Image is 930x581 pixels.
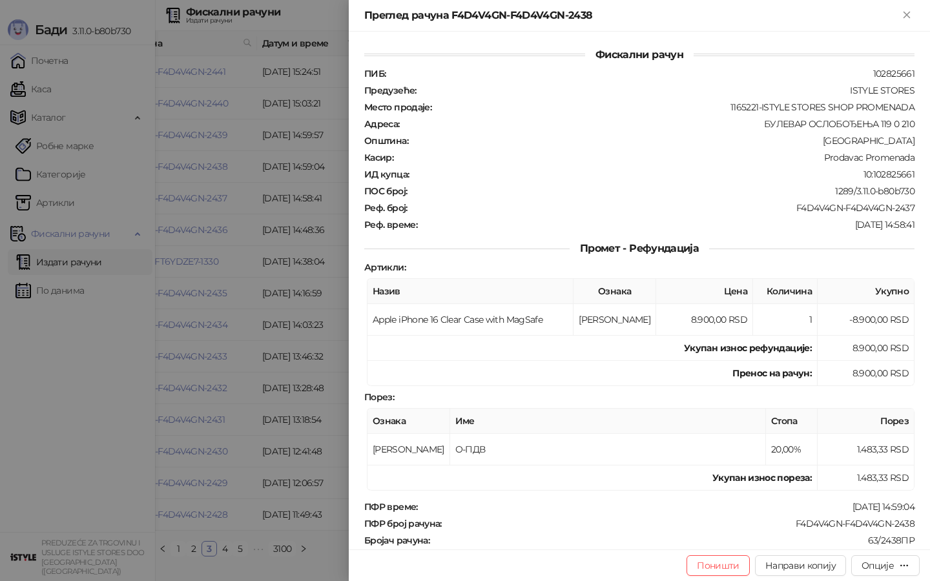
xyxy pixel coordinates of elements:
[419,501,916,513] div: [DATE] 14:59:04
[755,555,846,576] button: Направи копију
[818,361,914,386] td: 8.900,00 RSD
[851,555,920,576] button: Опције
[364,68,386,79] strong: ПИБ :
[818,465,914,491] td: 1.483,33 RSD
[753,279,818,304] th: Количина
[753,304,818,336] td: 1
[585,48,694,61] span: Фискални рачун
[409,202,916,214] div: F4D4V4GN-F4D4V4GN-2437
[766,434,818,465] td: 20,00%
[364,202,408,214] strong: Реф. број :
[364,168,409,180] strong: ИД купца :
[364,518,442,529] strong: ПФР број рачуна :
[364,391,394,403] strong: Порез :
[573,304,656,336] td: [PERSON_NAME]
[364,185,407,197] strong: ПОС број :
[818,304,914,336] td: -8.900,00 RSD
[364,152,393,163] strong: Касир :
[367,279,573,304] th: Назив
[732,367,812,379] strong: Пренос на рачун :
[409,135,916,147] div: [GEOGRAPHIC_DATA]
[364,535,429,546] strong: Бројач рачуна :
[418,219,916,230] div: [DATE] 14:58:41
[364,261,406,273] strong: Артикли :
[367,434,450,465] td: [PERSON_NAME]
[818,279,914,304] th: Укупно
[408,185,916,197] div: 1289/3.11.0-b80b730
[899,8,914,23] button: Close
[450,409,766,434] th: Име
[765,560,836,571] span: Направи копију
[818,409,914,434] th: Порез
[364,118,400,130] strong: Адреса :
[818,336,914,361] td: 8.900,00 RSD
[364,501,418,513] strong: ПФР време :
[684,342,812,354] strong: Укупан износ рефундације :
[364,85,417,96] strong: Предузеће :
[433,101,916,113] div: 1165221-ISTYLE STORES SHOP PROMENADA
[712,472,812,484] strong: Укупан износ пореза:
[395,152,916,163] div: Prodavac Promenada
[364,8,899,23] div: Преглед рачуна F4D4V4GN-F4D4V4GN-2438
[367,304,573,336] td: Apple iPhone 16 Clear Case with MagSafe
[766,409,818,434] th: Стопа
[862,560,894,571] div: Опције
[573,279,656,304] th: Ознака
[410,168,916,180] div: 10:102825661
[656,279,753,304] th: Цена
[818,434,914,465] td: 1.483,33 RSD
[431,535,916,546] div: 63/2438ПР
[364,135,408,147] strong: Општина :
[387,68,916,79] div: 102825661
[418,85,916,96] div: ISTYLE STORES
[687,555,750,576] button: Поништи
[570,242,709,254] span: Промет - Рефундација
[364,219,417,230] strong: Реф. време :
[450,434,766,465] td: О-ПДВ
[364,101,431,113] strong: Место продаје :
[443,518,916,529] div: F4D4V4GN-F4D4V4GN-2438
[367,409,450,434] th: Ознака
[401,118,916,130] div: БУЛЕВАР ОСЛОБОЂЕЊА 119 0 210
[656,304,753,336] td: 8.900,00 RSD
